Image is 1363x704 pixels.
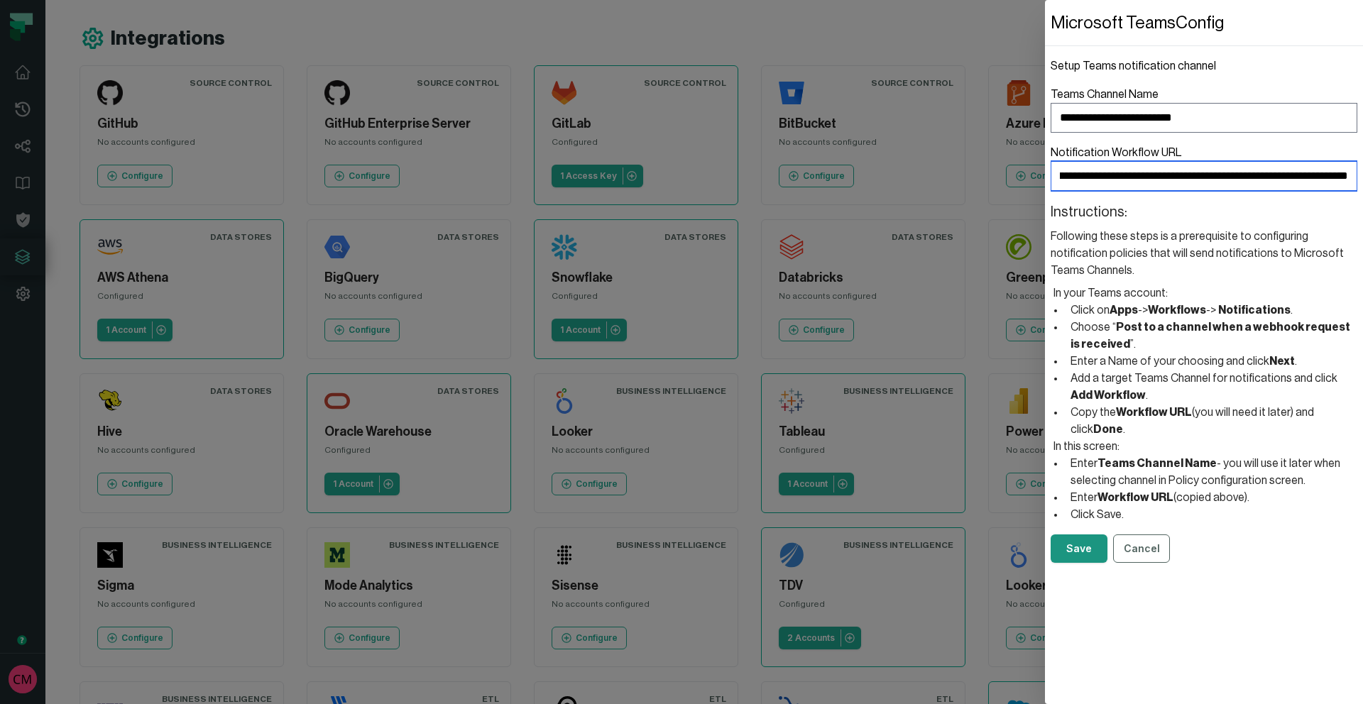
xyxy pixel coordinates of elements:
[1065,370,1357,404] li: Add a target Teams Channel for notifications and click .
[1093,424,1123,435] strong: Done
[1051,285,1357,438] li: In your Teams account:
[1218,304,1291,316] strong: Notifications
[1097,458,1217,469] strong: Teams Channel Name
[1148,304,1206,316] strong: Workflows
[1065,506,1357,523] li: Click Save.
[1116,407,1192,418] strong: Workflow URL
[1097,492,1173,503] strong: Workflow URL
[1113,534,1170,563] button: Cancel
[1051,57,1357,75] h1: Setup Teams notification channel
[1065,353,1357,370] li: Enter a Name of your choosing and click .
[1071,390,1146,401] strong: Add Workflow
[1051,534,1107,563] button: Save
[1071,321,1350,350] strong: Post to a channel when a webhook request is received
[1051,228,1357,279] section: Following these steps is a prerequisite to configuring notification policies that will send notif...
[1051,144,1357,191] label: Notification Workflow URL
[1051,202,1357,222] header: Instructions:
[1051,86,1357,133] label: Teams Channel Name
[1051,438,1357,523] li: In this screen:
[1065,319,1357,353] li: Choose “ ”.
[1110,304,1138,316] strong: Apps
[1051,161,1357,191] input: Notification Workflow URL
[1269,356,1295,367] strong: Next
[1065,302,1357,319] li: Click on -> -> .
[1065,489,1357,506] li: Enter (copied above).
[1065,455,1357,489] li: Enter - you will use it later when selecting channel in Policy configuration screen.
[1051,103,1357,133] input: Teams Channel Name
[1065,404,1357,438] li: Copy the (you will need it later) and click .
